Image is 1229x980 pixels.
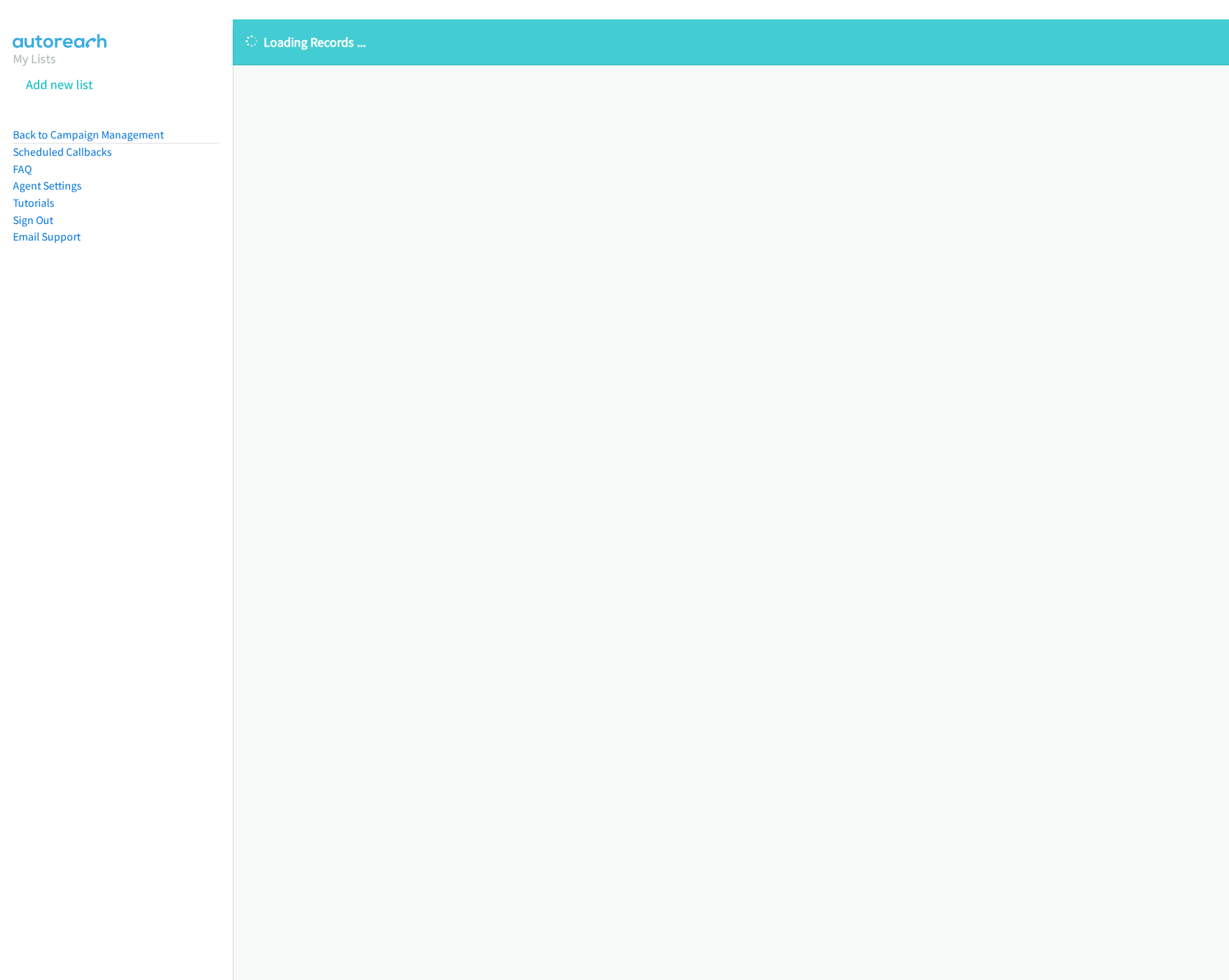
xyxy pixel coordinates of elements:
a: Sign Out [13,213,53,227]
p: Loading Records ... [246,32,1216,52]
a: FAQ [13,162,32,176]
a: Add new list [26,76,93,93]
a: Email Support [13,230,80,243]
a: My Lists [13,50,56,67]
a: Agent Settings [13,179,82,192]
a: Scheduled Callbacks [13,145,112,159]
a: Tutorials [13,196,55,210]
a: Back to Campaign Management [13,128,164,141]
